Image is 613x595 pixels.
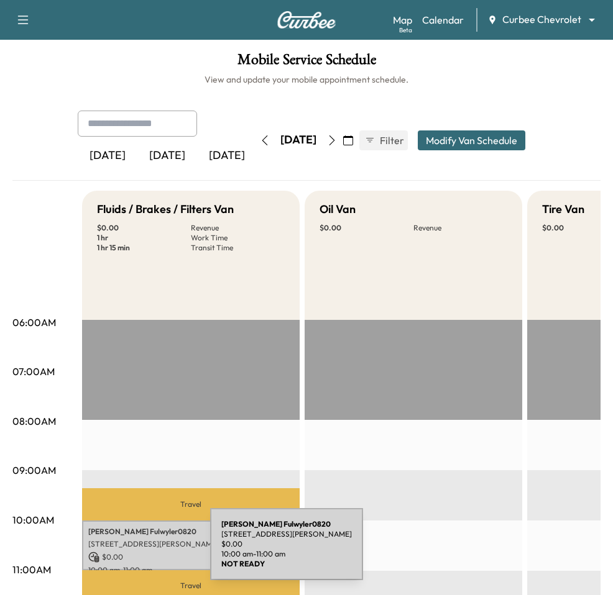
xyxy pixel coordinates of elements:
p: Revenue [413,223,507,233]
b: NOT READY [221,559,265,568]
button: Filter [359,130,408,150]
p: Transit Time [191,243,285,253]
div: Beta [399,25,412,35]
h1: Mobile Service Schedule [12,52,601,73]
span: Filter [380,133,402,148]
img: Curbee Logo [277,11,336,29]
div: [DATE] [280,132,316,148]
p: [PERSON_NAME] Fulwyler0820 [88,527,293,537]
h6: View and update your mobile appointment schedule. [12,73,601,86]
p: Revenue [191,223,285,233]
span: Curbee Chevrolet [502,12,581,27]
p: 10:00 am - 11:00 am [88,565,293,575]
p: $ 0.00 [320,223,413,233]
p: 1 hr [97,233,191,243]
h5: Tire Van [542,201,584,218]
p: [STREET_ADDRESS][PERSON_NAME] [88,539,293,549]
p: Work Time [191,233,285,243]
p: 1 hr 15 min [97,243,191,253]
p: 09:00AM [12,463,56,478]
button: Modify Van Schedule [418,130,525,150]
a: MapBeta [393,12,412,27]
p: 06:00AM [12,315,56,330]
h5: Fluids / Brakes / Filters Van [97,201,234,218]
p: 07:00AM [12,364,55,379]
h5: Oil Van [320,201,356,218]
p: [STREET_ADDRESS][PERSON_NAME] [221,529,352,539]
p: $ 0.00 [97,223,191,233]
p: 11:00AM [12,562,51,577]
div: [DATE] [78,142,137,170]
p: $ 0.00 [221,539,352,549]
a: Calendar [422,12,464,27]
p: 10:00 am - 11:00 am [221,549,352,559]
p: $ 0.00 [88,552,293,563]
b: [PERSON_NAME] Fulwyler0820 [221,519,331,529]
p: 10:00AM [12,512,54,527]
p: 08:00AM [12,414,56,429]
div: [DATE] [137,142,197,170]
div: [DATE] [197,142,257,170]
p: Travel [82,488,300,520]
